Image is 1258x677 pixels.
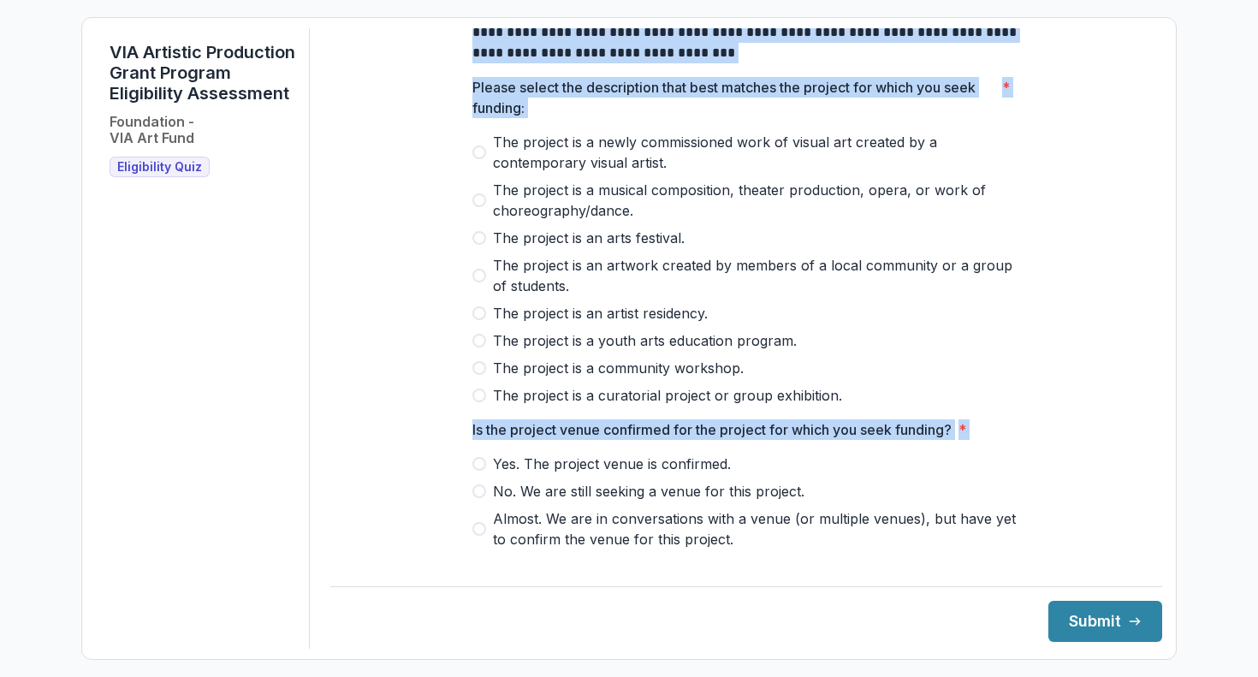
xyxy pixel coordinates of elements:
[493,385,842,406] span: The project is a curatorial project or group exhibition.
[493,330,797,351] span: The project is a youth arts education program.
[110,114,194,146] h2: Foundation - VIA Art Fund
[493,454,731,474] span: Yes. The project venue is confirmed.
[493,481,804,502] span: No. We are still seeking a venue for this project.
[493,180,1020,221] span: The project is a musical composition, theater production, opera, or work of choreography/dance.
[1048,601,1162,642] button: Submit
[110,42,295,104] h1: VIA Artistic Production Grant Program Eligibility Assessment
[472,419,952,440] p: Is the project venue confirmed for the project for which you seek funding?
[493,303,708,324] span: The project is an artist residency.
[493,255,1020,296] span: The project is an artwork created by members of a local community or a group of students.
[493,358,744,378] span: The project is a community workshop.
[493,228,685,248] span: The project is an arts festival.
[493,508,1020,549] span: Almost. We are in conversations with a venue (or multiple venues), but have yet to confirm the ve...
[117,160,202,175] span: Eligibility Quiz
[493,132,1020,173] span: The project is a newly commissioned work of visual art created by a contemporary visual artist.
[472,77,995,118] p: Please select the description that best matches the project for which you seek funding:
